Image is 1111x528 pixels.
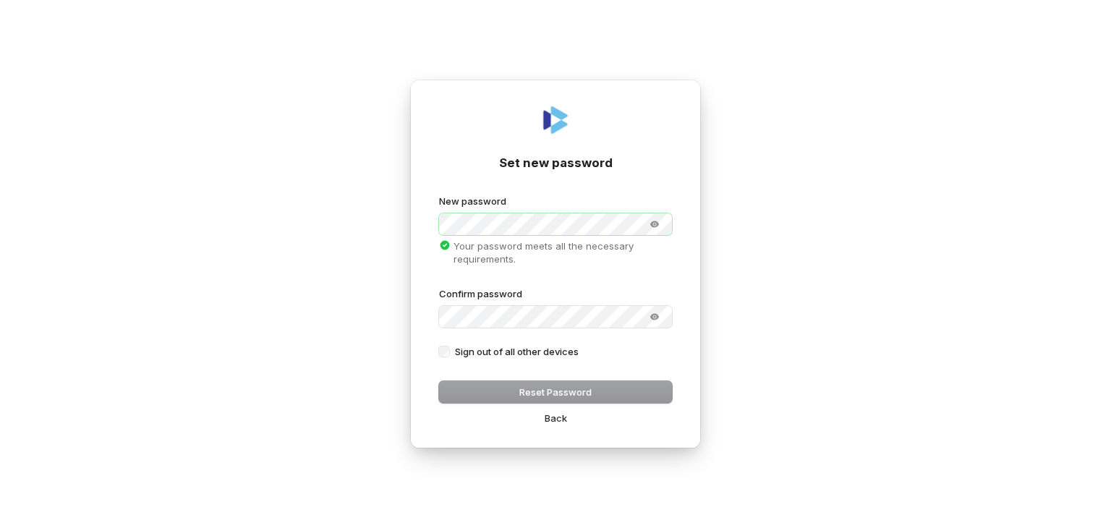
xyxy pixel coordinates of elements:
[439,195,506,208] label: New password
[538,103,573,137] img: Coverbase
[545,412,567,425] a: Back
[640,216,669,233] button: Show password
[439,155,672,172] h1: Set new password
[455,345,579,358] p: Sign out of all other devices
[439,287,522,300] label: Confirm password
[640,308,669,325] button: Show password
[439,239,672,265] p: Your password meets all the necessary requirements.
